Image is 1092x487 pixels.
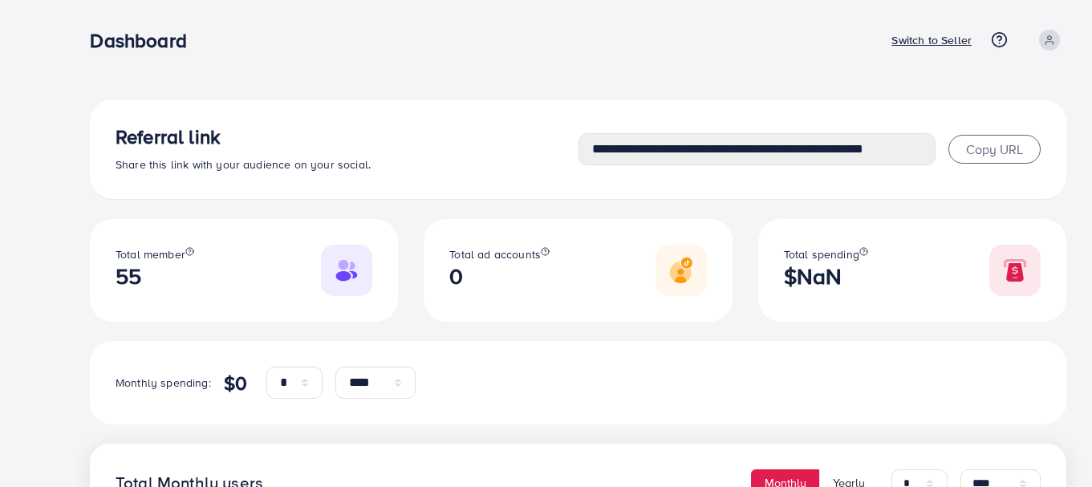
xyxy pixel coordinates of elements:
[321,245,372,296] img: Responsive image
[784,246,859,262] span: Total spending
[948,135,1041,164] button: Copy URL
[449,246,541,262] span: Total ad accounts
[116,263,194,290] h2: 55
[891,30,972,50] p: Switch to Seller
[116,125,578,148] h3: Referral link
[656,245,707,296] img: Responsive image
[116,246,185,262] span: Total member
[449,263,550,290] h2: 0
[90,29,199,52] h3: Dashboard
[989,245,1041,296] img: Responsive image
[116,156,371,172] span: Share this link with your audience on your social.
[966,140,1023,158] span: Copy URL
[116,373,211,392] p: Monthly spending:
[784,263,868,290] h2: $NaN
[224,371,247,395] h4: $0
